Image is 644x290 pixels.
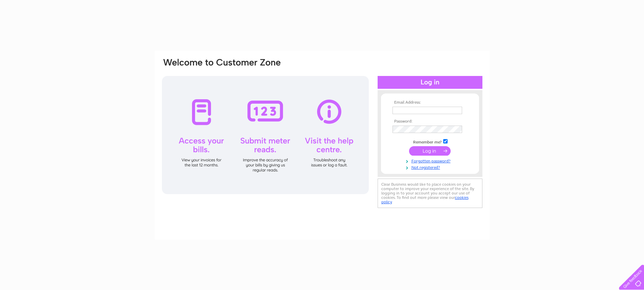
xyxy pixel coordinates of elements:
[381,195,469,204] a: cookies policy
[392,164,469,170] a: Not registered?
[409,146,451,156] input: Submit
[392,157,469,164] a: Forgotten password?
[391,138,469,145] td: Remember me?
[378,179,482,208] div: Clear Business would like to place cookies on your computer to improve your experience of the sit...
[391,100,469,105] th: Email Address:
[391,119,469,124] th: Password:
